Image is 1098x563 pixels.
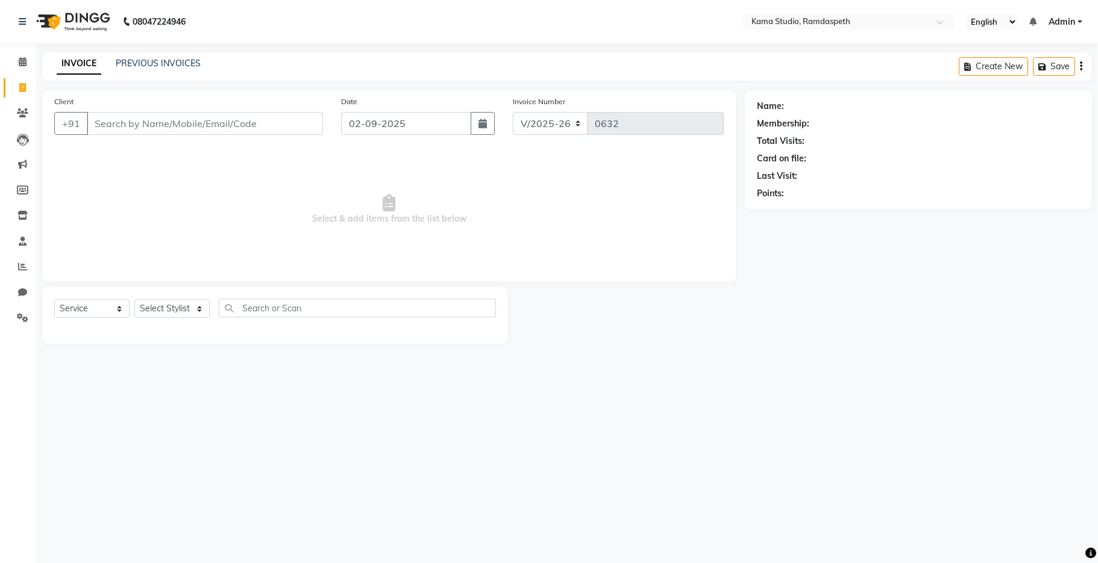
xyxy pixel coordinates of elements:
img: logo [31,5,113,39]
button: Create New [959,57,1028,76]
input: Search by Name/Mobile/Email/Code [87,112,323,135]
div: Last Visit: [757,170,797,182]
button: Save [1033,57,1075,76]
div: Name: [757,100,784,113]
div: Membership: [757,117,809,130]
span: Select & add items from the list below [54,149,724,270]
label: Invoice Number [513,96,565,107]
div: Total Visits: [757,135,805,148]
b: 08047224946 [133,5,186,39]
button: +91 [54,112,88,135]
input: Search or Scan [219,299,496,317]
div: Points: [757,187,784,200]
a: PREVIOUS INVOICES [116,58,201,69]
span: Admin [1049,16,1075,28]
div: Card on file: [757,152,806,165]
a: INVOICE [57,53,101,75]
label: Client [54,96,74,107]
label: Date [341,96,357,107]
